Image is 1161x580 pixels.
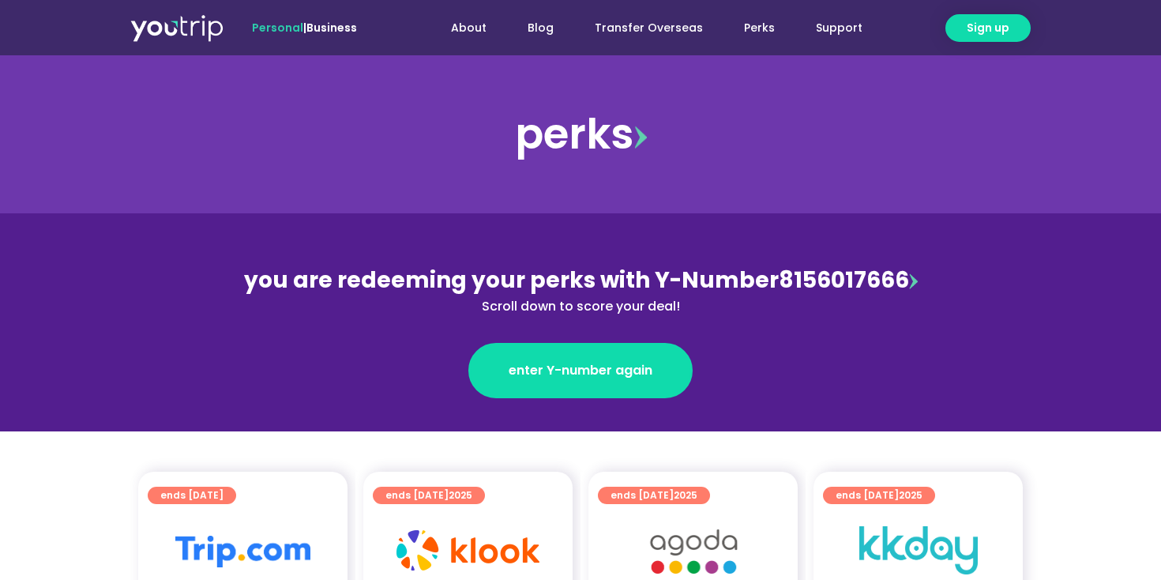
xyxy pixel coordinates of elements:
span: enter Y-number again [509,361,652,380]
a: ends [DATE]2025 [598,487,710,504]
span: | [252,20,357,36]
a: ends [DATE] [148,487,236,504]
span: 2025 [899,488,922,502]
span: 2025 [674,488,697,502]
a: enter Y-number again [468,343,693,398]
span: ends [DATE] [385,487,472,504]
a: ends [DATE]2025 [823,487,935,504]
span: Sign up [967,20,1009,36]
a: ends [DATE]2025 [373,487,485,504]
a: Blog [507,13,574,43]
span: you are redeeming your perks with Y-Number [244,265,779,296]
a: Business [306,20,357,36]
a: Perks [723,13,795,43]
a: About [430,13,507,43]
span: ends [DATE] [160,487,224,504]
div: 8156017666 [238,264,923,316]
span: ends [DATE] [611,487,697,504]
span: 2025 [449,488,472,502]
div: Scroll down to score your deal! [238,297,923,316]
a: Transfer Overseas [574,13,723,43]
a: Support [795,13,883,43]
nav: Menu [400,13,883,43]
span: ends [DATE] [836,487,922,504]
a: Sign up [945,14,1031,42]
span: Personal [252,20,303,36]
